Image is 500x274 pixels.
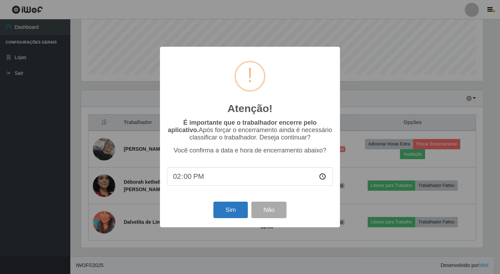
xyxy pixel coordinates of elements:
[213,202,248,218] button: Sim
[167,147,333,154] p: Você confirma a data e hora de encerramento abaixo?
[227,102,273,115] h2: Atenção!
[168,119,316,133] b: É importante que o trabalhador encerre pelo aplicativo.
[167,119,333,141] p: Após forçar o encerramento ainda é necessário classificar o trabalhador. Deseja continuar?
[251,202,286,218] button: Não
